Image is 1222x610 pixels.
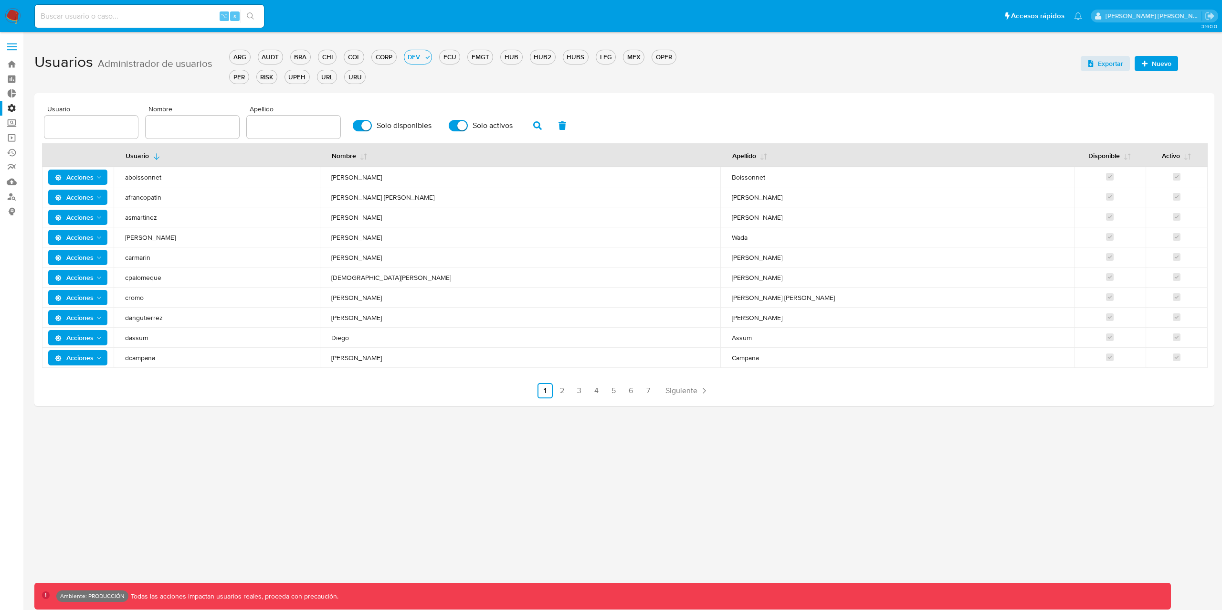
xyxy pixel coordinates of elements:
a: Salir [1205,11,1215,21]
p: Ambiente: PRODUCCIÓN [60,594,125,598]
a: Notificaciones [1074,12,1082,20]
p: leidy.martinez@mercadolibre.com.co [1106,11,1202,21]
input: Buscar usuario o caso... [35,10,264,22]
span: s [233,11,236,21]
span: ⌥ [221,11,228,21]
span: Accesos rápidos [1011,11,1064,21]
button: search-icon [241,10,260,23]
p: Todas las acciones impactan usuarios reales, proceda con precaución. [128,592,338,601]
